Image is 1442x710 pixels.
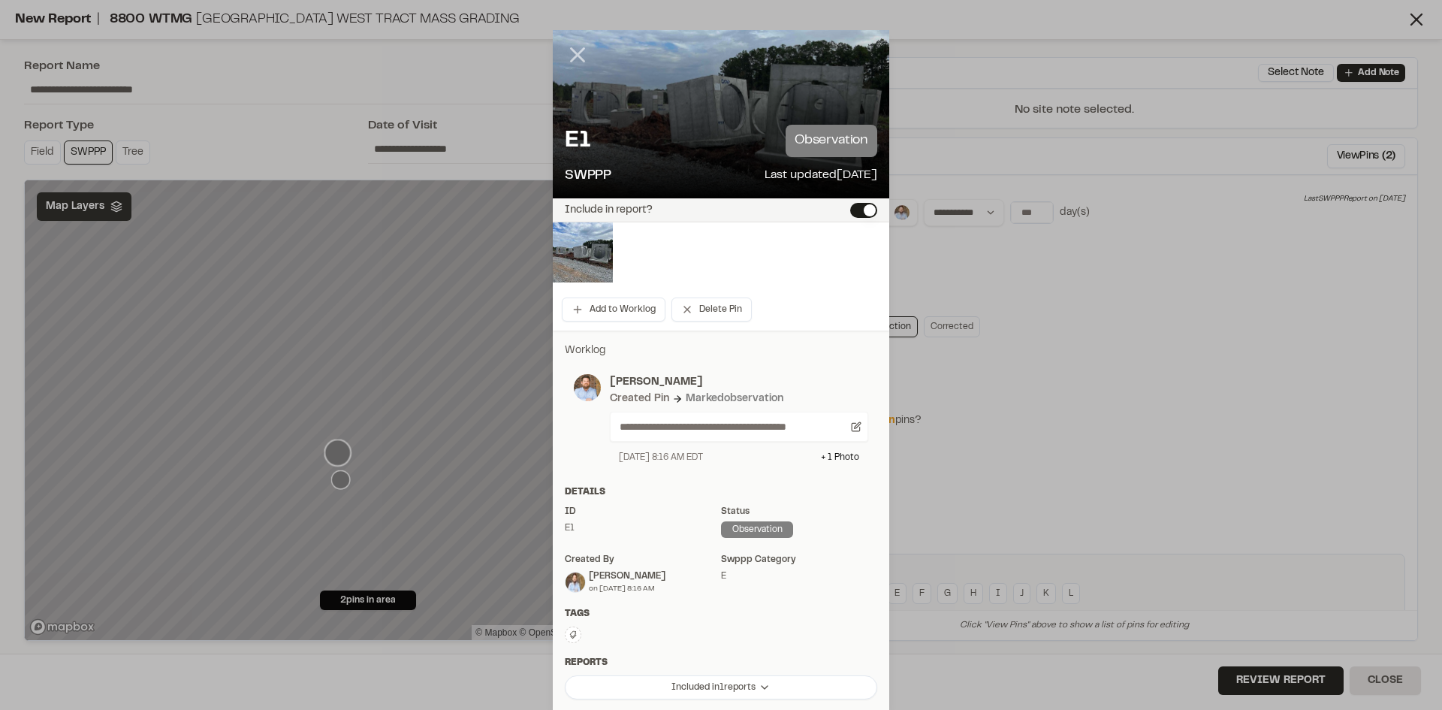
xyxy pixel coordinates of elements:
div: Status [721,505,877,518]
div: Details [565,485,877,499]
div: swppp category [721,553,877,566]
div: Created Pin [610,391,669,407]
button: Add to Worklog [562,298,665,322]
button: Delete Pin [671,298,752,322]
button: Included in1reports [565,675,877,699]
div: [DATE] 8:16 AM EDT [619,451,703,464]
div: ID [565,505,721,518]
p: SWPPP [565,166,611,186]
div: E [721,570,877,583]
p: E1 [565,126,590,156]
div: observation [721,521,793,538]
p: observation [786,125,877,157]
div: on [DATE] 8:16 AM [589,583,665,594]
div: [PERSON_NAME] [589,570,665,583]
p: Worklog [565,343,877,359]
div: + 1 Photo [821,451,859,464]
div: Reports [565,656,877,669]
div: Tags [565,607,877,621]
img: file [553,222,613,282]
label: Include in report? [565,205,653,216]
img: photo [574,374,601,401]
p: [PERSON_NAME] [610,374,868,391]
div: Marked observation [686,391,783,407]
img: Shawn Simons [566,573,585,592]
button: Edit Tags [565,627,581,643]
div: E1 [565,521,721,535]
div: Created by [565,553,721,566]
p: Last updated [DATE] [765,166,877,186]
span: Included in 1 reports [671,681,756,694]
